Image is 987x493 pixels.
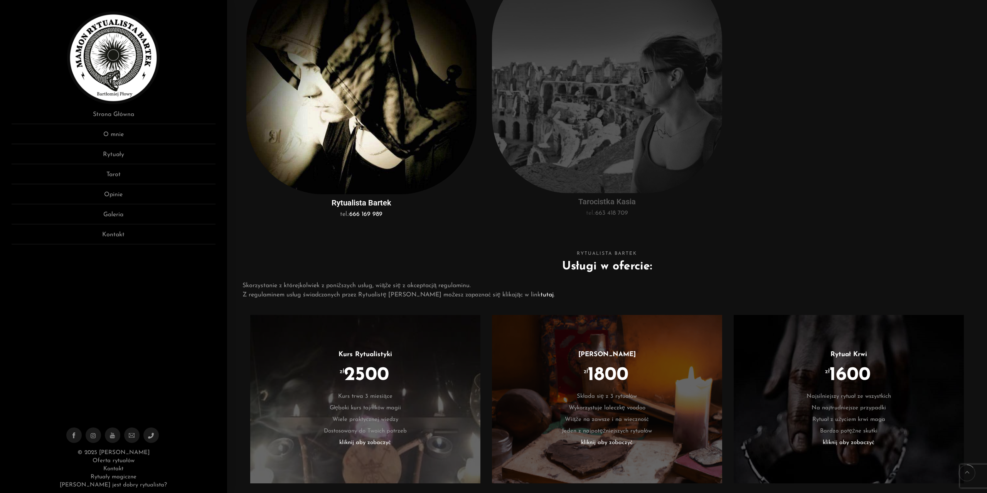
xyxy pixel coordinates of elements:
[829,371,871,379] span: 1600
[492,197,722,207] h5: Tarocistka Kasia
[584,368,588,375] sup: zł
[494,209,720,218] p: tel.:
[745,426,952,437] li: Bardzo potężne skutki
[349,211,382,217] a: 666 169 989
[67,12,160,104] img: Rytualista Bartek
[504,426,711,437] li: Jeden z najpotężniejszych rytuałów
[588,371,628,379] span: 1800
[262,414,469,426] li: Wiele praktycznej wiedzy
[504,414,711,426] li: Wiąże na zawsze i na wieczność
[595,210,628,216] a: 663 418 709
[12,190,216,204] a: Opinie
[825,368,830,375] sup: zł
[340,368,344,375] sup: zł
[103,466,123,472] a: Kontakt
[93,458,134,464] a: Oferta rytuałów
[745,414,952,426] li: Rytuał z użyciem krwi maga
[12,230,216,244] a: Kontakt
[339,351,392,358] a: Kurs Rytualistyki
[745,437,952,449] li: kliknij aby zobaczyć
[262,402,469,414] li: Głęboki kurs tajników magii
[344,371,389,379] span: 2500
[745,402,952,414] li: Na najtrudniejsze przypadki
[830,351,867,358] a: Rytuał Krwi
[12,170,216,184] a: Tarot
[262,437,469,449] li: kliknij aby zobaczyć
[262,391,469,402] li: Kurs trwa 3 miesiące
[243,258,972,275] h2: Usługi w ofercie:
[504,402,711,414] li: Wykorzystuje laleczkę voodoo
[12,110,216,124] a: Strona Główna
[504,437,711,449] li: kliknij aby zobaczyć
[504,391,711,402] li: Składa się z 3 rytuałów
[246,198,477,208] h5: Rytualista Bartek
[745,391,952,402] li: Najsilniejszy rytuał ze wszystkich
[541,292,554,298] a: tutaj
[578,351,636,358] a: [PERSON_NAME]
[262,426,469,437] li: Dostosowany do Twoich potrzeb
[243,281,972,300] p: Skorzystanie z którejkolwiek z poniższych usług, wiąże się z akceptacją regulaminu. Z regulaminem...
[248,210,475,219] p: tel.:
[91,474,136,480] a: Rytuały magiczne
[60,482,167,488] a: [PERSON_NAME] jest dobry rytualista?
[12,150,216,164] a: Rytuały
[12,210,216,224] a: Galeria
[12,130,216,144] a: O mnie
[243,250,972,258] span: Rytualista Bartek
